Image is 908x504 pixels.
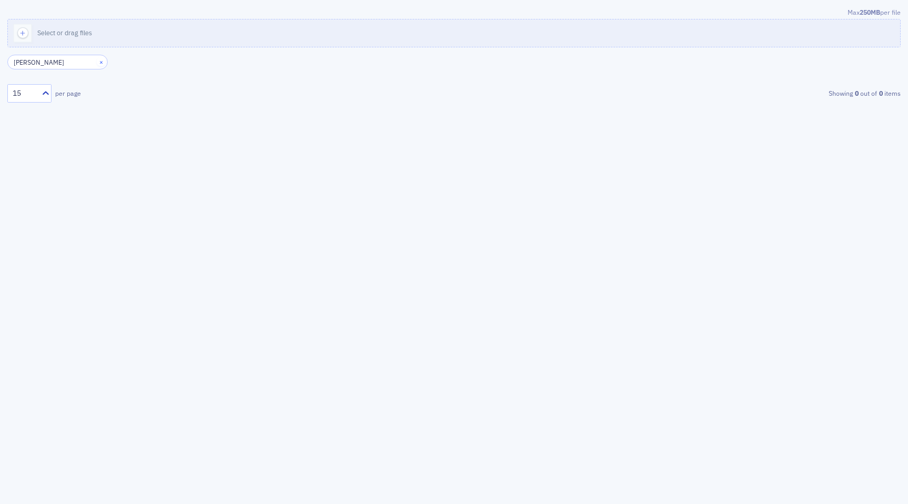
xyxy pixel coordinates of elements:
div: Showing out of items [610,88,901,98]
button: × [97,57,106,66]
input: Search… [7,55,108,69]
span: Select or drag files [37,28,92,37]
button: Select or drag files [7,19,901,47]
label: per page [55,88,81,98]
span: 250MB [860,8,880,16]
div: Max per file [7,7,901,19]
strong: 0 [853,88,860,98]
div: 15 [13,88,36,99]
strong: 0 [877,88,884,98]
